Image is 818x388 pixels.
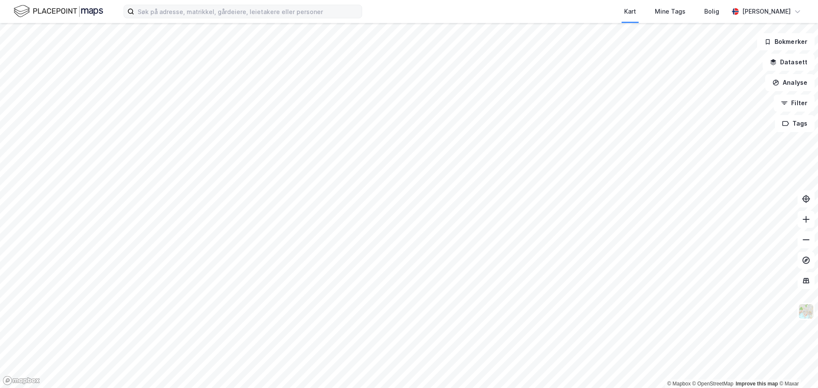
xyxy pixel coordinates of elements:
a: Mapbox [667,381,691,387]
div: Bolig [704,6,719,17]
button: Bokmerker [757,33,815,50]
iframe: Chat Widget [775,347,818,388]
img: logo.f888ab2527a4732fd821a326f86c7f29.svg [14,4,103,19]
a: Mapbox homepage [3,376,40,385]
button: Tags [775,115,815,132]
div: Mine Tags [655,6,686,17]
a: OpenStreetMap [692,381,734,387]
button: Datasett [763,54,815,71]
img: Z [798,303,814,319]
a: Improve this map [736,381,778,387]
div: [PERSON_NAME] [742,6,791,17]
button: Analyse [765,74,815,91]
button: Filter [774,95,815,112]
div: Kontrollprogram for chat [775,347,818,388]
div: Kart [624,6,636,17]
input: Søk på adresse, matrikkel, gårdeiere, leietakere eller personer [134,5,362,18]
